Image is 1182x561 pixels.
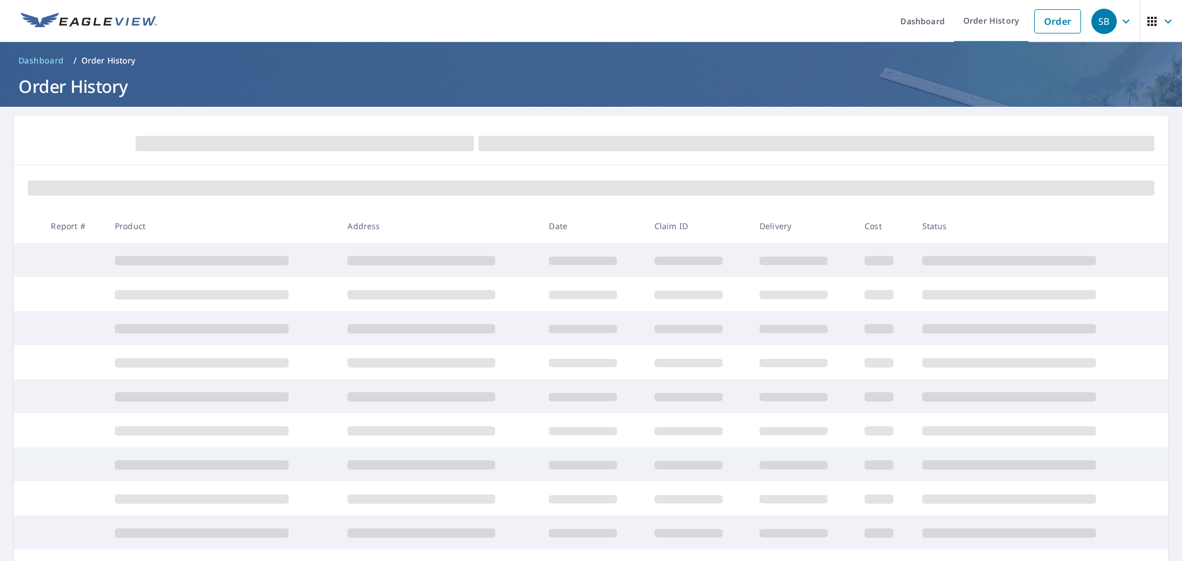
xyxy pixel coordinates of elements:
span: Dashboard [18,55,64,66]
img: EV Logo [21,13,157,30]
th: Delivery [750,209,855,243]
a: Order [1034,9,1081,33]
th: Status [913,209,1146,243]
th: Cost [855,209,912,243]
p: Order History [81,55,136,66]
h1: Order History [14,74,1168,98]
th: Claim ID [645,209,750,243]
th: Address [338,209,540,243]
th: Report # [42,209,106,243]
th: Product [106,209,338,243]
th: Date [540,209,645,243]
li: / [73,54,77,68]
nav: breadcrumb [14,51,1168,70]
a: Dashboard [14,51,69,70]
div: SB [1091,9,1117,34]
